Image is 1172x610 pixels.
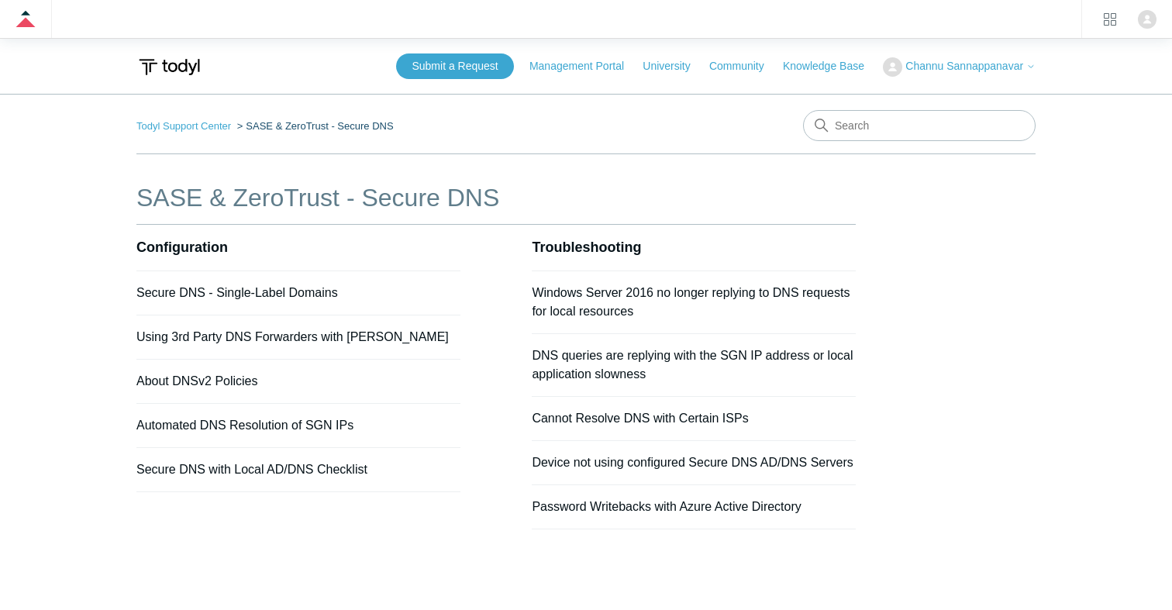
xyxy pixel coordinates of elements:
li: Todyl Support Center [136,120,234,132]
a: DNS queries are replying with the SGN IP address or local application slowness [532,349,853,381]
a: Device not using configured Secure DNS AD/DNS Servers [532,456,853,469]
a: Configuration [136,240,228,255]
a: Automated DNS Resolution of SGN IPs [136,419,353,432]
img: Todyl Support Center Help Center home page [136,53,202,81]
a: Cannot Resolve DNS with Certain ISPs [532,412,748,425]
a: Submit a Request [396,53,513,79]
a: University [643,58,705,74]
a: Knowledge Base [783,58,880,74]
a: About DNSv2 Policies [136,374,258,388]
a: Secure DNS with Local AD/DNS Checklist [136,463,367,476]
button: Channu Sannappanavar [883,57,1036,77]
a: Windows Server 2016 no longer replying to DNS requests for local resources [532,286,850,318]
img: user avatar [1138,10,1156,29]
h1: SASE & ZeroTrust - Secure DNS [136,179,856,216]
a: Management Portal [529,58,639,74]
a: Troubleshooting [532,240,641,255]
a: Todyl Support Center [136,120,231,132]
li: SASE & ZeroTrust - Secure DNS [234,120,394,132]
a: Password Writebacks with Azure Active Directory [532,500,801,513]
zd-hc-trigger: Click your profile icon to open the profile menu [1138,10,1156,29]
a: Secure DNS - Single-Label Domains [136,286,338,299]
span: Channu Sannappanavar [905,60,1023,72]
a: Community [709,58,780,74]
a: Using 3rd Party DNS Forwarders with [PERSON_NAME] [136,330,449,343]
input: Search [803,110,1036,141]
